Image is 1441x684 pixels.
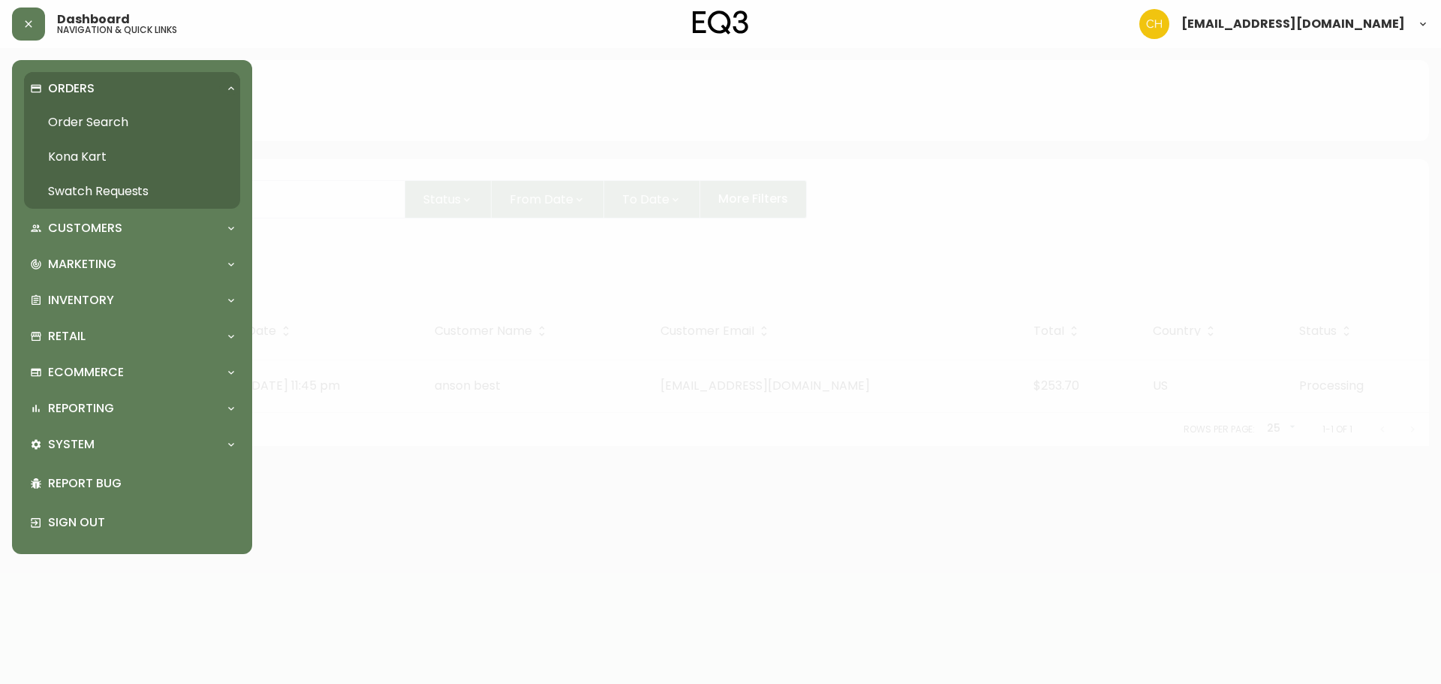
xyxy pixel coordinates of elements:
p: Inventory [48,292,114,309]
p: Retail [48,328,86,345]
div: Retail [24,320,240,353]
img: logo [693,11,748,35]
p: Reporting [48,400,114,417]
img: 6288462cea190ebb98a2c2f3c744dd7e [1139,9,1169,39]
p: Customers [48,220,122,237]
p: Orders [48,80,95,97]
p: Sign Out [48,514,234,531]
p: Report Bug [48,475,234,492]
p: Marketing [48,256,116,273]
div: Sign Out [24,503,240,542]
a: Swatch Requests [24,174,240,209]
a: Order Search [24,105,240,140]
div: Customers [24,212,240,245]
div: Orders [24,72,240,105]
h5: navigation & quick links [57,26,177,35]
div: Marketing [24,248,240,281]
div: Reporting [24,392,240,425]
div: System [24,428,240,461]
div: Inventory [24,284,240,317]
p: Ecommerce [48,364,124,381]
div: Ecommerce [24,356,240,389]
span: [EMAIL_ADDRESS][DOMAIN_NAME] [1181,18,1405,30]
div: Report Bug [24,464,240,503]
span: Dashboard [57,14,130,26]
p: System [48,436,95,453]
a: Kona Kart [24,140,240,174]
